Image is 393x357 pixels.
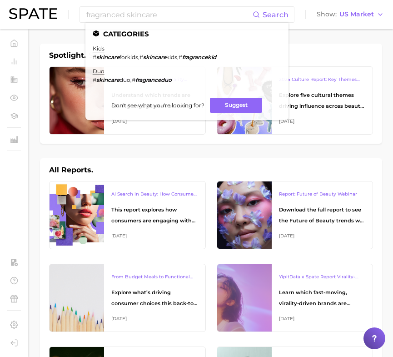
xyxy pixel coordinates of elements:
[111,102,204,109] span: Don't see what you're looking for?
[179,54,182,60] span: #
[217,66,373,135] a: 2025 Culture Report: Key Themes That Are Shaping Consumer DemandExplore five cultural themes driv...
[279,313,366,324] div: [DATE]
[143,54,166,60] em: skincare
[111,189,198,200] div: AI Search in Beauty: How Consumers Are Using ChatGPT vs. Google Search
[93,54,96,60] span: #
[96,54,119,60] em: skincare
[279,189,366,200] div: Report: Future of Beauty Webinar
[339,12,374,17] span: US Market
[182,54,216,60] em: fragrancekid
[135,76,172,83] em: fragranceduo
[217,264,373,332] a: YipitData x Spate Report Virality-Driven Brands Are Taking a Slice of the Beauty PieLearn which f...
[119,54,138,60] span: forkids
[49,264,206,332] a: From Budget Meals to Functional Snacks: Food & Beverage Trends Shaping Consumer Behavior This Sch...
[111,272,198,282] div: From Budget Meals to Functional Snacks: Food & Beverage Trends Shaping Consumer Behavior This Sch...
[93,54,216,60] div: , ,
[93,76,172,83] div: ,
[49,50,86,61] h1: Spotlight.
[49,66,206,135] a: Beauty Tracker with Popularity IndexUnderstand which trends are driving engagement across platfor...
[279,90,366,111] div: Explore five cultural themes driving influence across beauty, food, and pop culture.
[279,287,366,309] div: Learn which fast-moving, virality-driven brands are leading the pack, the risks of viral growth, ...
[93,45,104,52] a: kids
[210,98,262,113] button: Suggest
[85,7,253,22] input: Search here for a brand, industry, or ingredient
[317,12,337,17] span: Show
[166,54,177,60] span: kids
[49,181,206,249] a: AI Search in Beauty: How Consumers Are Using ChatGPT vs. Google SearchThis report explores how co...
[279,231,366,241] div: [DATE]
[314,9,386,20] button: ShowUS Market
[9,8,57,19] img: SPATE
[132,76,135,83] span: #
[139,54,143,60] span: #
[111,313,198,324] div: [DATE]
[279,74,366,85] div: 2025 Culture Report: Key Themes That Are Shaping Consumer Demand
[279,204,366,226] div: Download the full report to see the Future of Beauty trends we unpacked during the webinar.
[263,10,289,19] span: Search
[279,116,366,127] div: [DATE]
[93,68,104,75] a: duo
[111,116,198,127] div: [DATE]
[93,76,96,83] span: #
[119,76,130,83] span: duo
[111,287,198,309] div: Explore what’s driving consumer choices this back-to-school season From budget-friendly meals to ...
[217,181,373,249] a: Report: Future of Beauty WebinarDownload the full report to see the Future of Beauty trends we un...
[279,272,366,282] div: YipitData x Spate Report Virality-Driven Brands Are Taking a Slice of the Beauty Pie
[93,30,281,38] li: Categories
[7,336,21,350] a: Log out. Currently logged in with e-mail sophiah@beekman1802.com.
[111,204,198,226] div: This report explores how consumers are engaging with AI-powered search tools — and what it means ...
[49,165,93,176] h1: All Reports.
[111,231,198,241] div: [DATE]
[96,76,119,83] em: skincare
